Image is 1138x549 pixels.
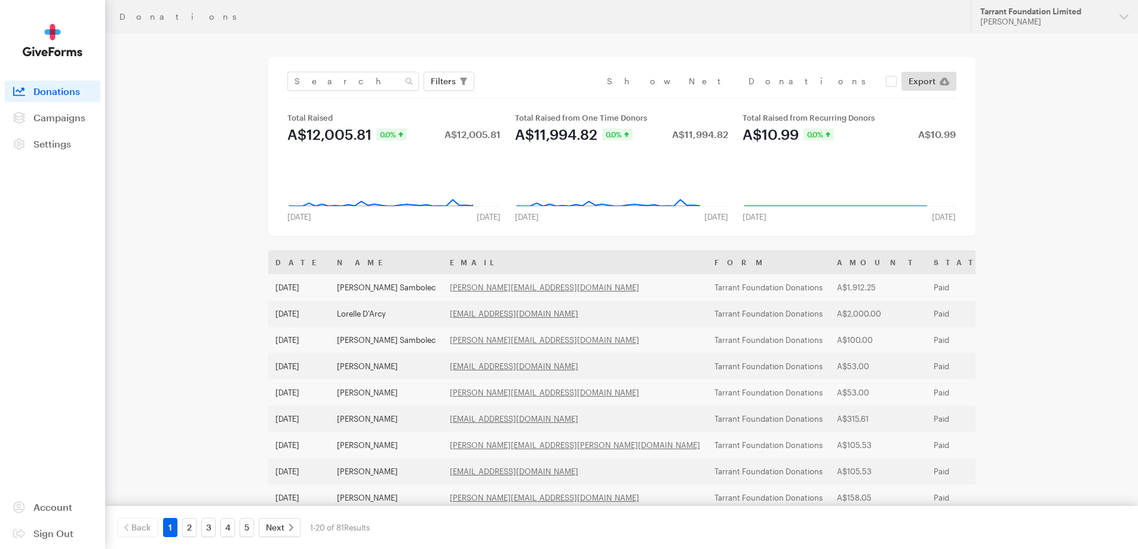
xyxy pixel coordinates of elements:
td: [PERSON_NAME] Sambolec [330,274,443,300]
td: [DATE] [268,458,330,484]
a: [PERSON_NAME][EMAIL_ADDRESS][DOMAIN_NAME] [450,493,639,502]
td: Paid [927,353,1014,379]
div: [PERSON_NAME] [980,17,1110,27]
td: [PERSON_NAME] [330,406,443,432]
input: Search Name & Email [287,72,419,91]
td: [DATE] [268,274,330,300]
span: Campaigns [33,112,85,123]
td: Paid [927,274,1014,300]
td: Tarrant Foundation Donations [707,300,830,327]
td: Tarrant Foundation Donations [707,406,830,432]
td: A$53.00 [830,379,927,406]
div: [DATE] [470,212,508,222]
td: A$2,000.00 [830,300,927,327]
a: 2 [182,518,197,537]
td: Paid [927,406,1014,432]
td: [PERSON_NAME] [330,432,443,458]
th: Name [330,250,443,274]
div: A$11,994.82 [672,130,728,139]
td: Lorelle D'Arcy [330,300,443,327]
td: Tarrant Foundation Donations [707,458,830,484]
div: [DATE] [925,212,963,222]
a: Account [5,496,100,518]
a: [PERSON_NAME][EMAIL_ADDRESS][PERSON_NAME][DOMAIN_NAME] [450,440,700,450]
td: A$1,912.25 [830,274,927,300]
td: A$158.05 [830,484,927,511]
th: Amount [830,250,927,274]
div: Tarrant Foundation Limited [980,7,1110,17]
div: [DATE] [697,212,735,222]
div: Total Raised from Recurring Donors [743,113,956,122]
span: Filters [431,74,456,88]
a: [EMAIL_ADDRESS][DOMAIN_NAME] [450,361,578,371]
div: A$10.99 [918,130,956,139]
td: A$105.53 [830,458,927,484]
th: Date [268,250,330,274]
td: [DATE] [268,327,330,353]
span: Export [909,74,935,88]
th: Email [443,250,707,274]
td: Paid [927,432,1014,458]
td: Tarrant Foundation Donations [707,327,830,353]
a: [PERSON_NAME][EMAIL_ADDRESS][DOMAIN_NAME] [450,283,639,292]
div: A$10.99 [743,127,799,142]
div: A$12,005.81 [444,130,501,139]
td: [PERSON_NAME] Sambolec [330,327,443,353]
td: A$100.00 [830,327,927,353]
a: Campaigns [5,107,100,128]
td: A$105.53 [830,432,927,458]
div: [DATE] [508,212,546,222]
span: Sign Out [33,527,73,539]
div: 0.0% [376,128,407,140]
th: Form [707,250,830,274]
a: [PERSON_NAME][EMAIL_ADDRESS][DOMAIN_NAME] [450,388,639,397]
div: [DATE] [735,212,774,222]
td: [DATE] [268,406,330,432]
a: [EMAIL_ADDRESS][DOMAIN_NAME] [450,467,578,476]
div: A$11,994.82 [515,127,597,142]
div: 0.0% [803,128,834,140]
button: Filters [424,72,474,91]
td: [DATE] [268,432,330,458]
td: [DATE] [268,484,330,511]
td: Paid [927,484,1014,511]
a: 5 [240,518,254,537]
img: GiveForms [23,24,82,57]
div: A$12,005.81 [287,127,372,142]
a: [PERSON_NAME][EMAIL_ADDRESS][DOMAIN_NAME] [450,335,639,345]
td: [PERSON_NAME] [330,458,443,484]
td: Tarrant Foundation Donations [707,379,830,406]
td: Tarrant Foundation Donations [707,484,830,511]
td: [DATE] [268,379,330,406]
span: Donations [33,85,80,97]
div: 1-20 of 81 [310,518,370,537]
div: Total Raised from One Time Donors [515,113,728,122]
td: [DATE] [268,300,330,327]
a: Export [901,72,956,91]
td: Paid [927,458,1014,484]
a: [EMAIL_ADDRESS][DOMAIN_NAME] [450,309,578,318]
a: Sign Out [5,523,100,544]
td: Paid [927,300,1014,327]
td: Tarrant Foundation Donations [707,353,830,379]
td: Paid [927,379,1014,406]
a: Settings [5,133,100,155]
td: [DATE] [268,353,330,379]
td: Tarrant Foundation Donations [707,432,830,458]
span: Results [344,523,370,532]
a: 4 [220,518,235,537]
td: [PERSON_NAME] [330,379,443,406]
span: Account [33,501,72,513]
td: [PERSON_NAME] [330,484,443,511]
td: Paid [927,327,1014,353]
span: Settings [33,138,71,149]
td: Tarrant Foundation Donations [707,274,830,300]
div: Total Raised [287,113,501,122]
a: Donations [5,81,100,102]
a: 3 [201,518,216,537]
span: Next [266,520,284,535]
div: [DATE] [280,212,318,222]
th: Status [927,250,1014,274]
td: A$315.61 [830,406,927,432]
td: A$53.00 [830,353,927,379]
